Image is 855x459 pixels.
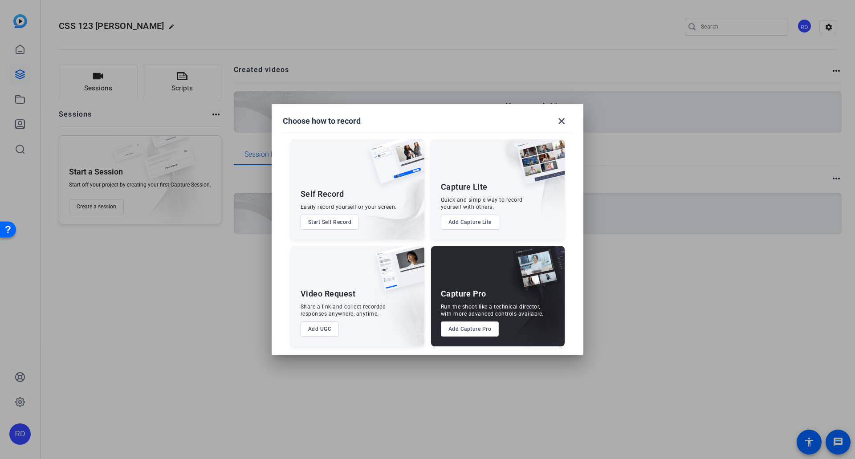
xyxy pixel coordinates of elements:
[301,189,344,199] div: Self Record
[506,246,565,301] img: capture-pro.png
[509,139,565,194] img: capture-lite.png
[301,203,397,211] div: Easily record yourself or your screen.
[441,196,523,211] div: Quick and simple way to record yourself with others.
[441,303,544,317] div: Run the shoot like a technical director, with more advanced controls available.
[283,116,361,126] h1: Choose how to record
[301,321,339,337] button: Add UGC
[363,139,424,193] img: self-record.png
[301,303,386,317] div: Share a link and collect recorded responses anywhere, anytime.
[441,215,499,230] button: Add Capture Lite
[441,182,488,192] div: Capture Lite
[499,257,565,346] img: embarkstudio-capture-pro.png
[373,274,424,346] img: embarkstudio-ugc-content.png
[369,246,424,300] img: ugc-content.png
[301,215,359,230] button: Start Self Record
[485,139,565,228] img: embarkstudio-capture-lite.png
[441,288,486,299] div: Capture Pro
[441,321,499,337] button: Add Capture Pro
[301,288,356,299] div: Video Request
[556,116,567,126] mat-icon: close
[347,158,424,240] img: embarkstudio-self-record.png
